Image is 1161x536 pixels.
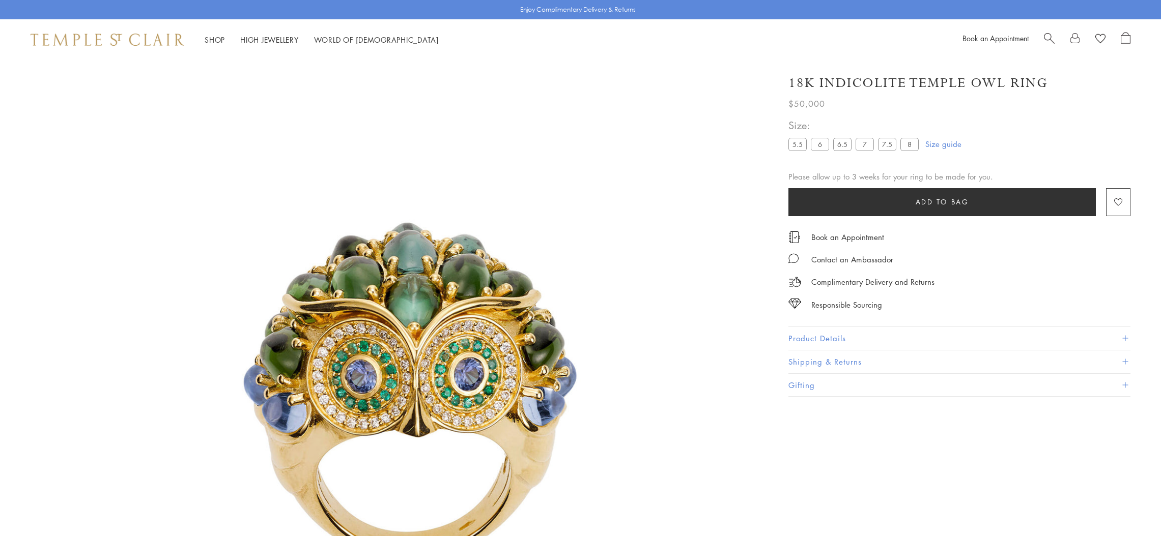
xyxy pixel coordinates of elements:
div: Responsible Sourcing [811,299,882,311]
label: 7.5 [878,138,896,151]
a: View Wishlist [1095,32,1106,47]
a: Book an Appointment [811,231,884,243]
span: $50,000 [788,97,825,110]
button: Add to bag [788,188,1096,216]
span: Size: [788,117,923,134]
a: Search [1044,32,1055,47]
label: 8 [900,138,919,151]
a: High JewelleryHigh Jewellery [240,35,299,45]
a: ShopShop [205,35,225,45]
img: icon_delivery.svg [788,276,801,288]
span: Add to bag [916,196,969,207]
label: 6 [811,138,829,151]
a: World of [DEMOGRAPHIC_DATA]World of [DEMOGRAPHIC_DATA] [314,35,439,45]
img: icon_sourcing.svg [788,299,801,309]
p: Complimentary Delivery and Returns [811,276,935,288]
button: Gifting [788,374,1130,397]
div: Contact an Ambassador [811,253,893,266]
nav: Main navigation [205,34,439,46]
img: MessageIcon-01_2.svg [788,253,799,263]
button: Shipping & Returns [788,350,1130,373]
label: 7 [856,138,874,151]
button: Product Details [788,327,1130,350]
p: Enjoy Complimentary Delivery & Returns [520,5,636,15]
img: icon_appointment.svg [788,231,801,243]
a: Book an Appointment [962,33,1029,43]
label: 6.5 [833,138,852,151]
h1: 18K Indicolite Temple Owl Ring [788,74,1048,92]
a: Open Shopping Bag [1121,32,1130,47]
img: Temple St. Clair [31,34,184,46]
label: 5.5 [788,138,807,151]
a: Size guide [925,139,961,149]
div: Please allow up to 3 weeks for your ring to be made for you. [788,170,1130,183]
